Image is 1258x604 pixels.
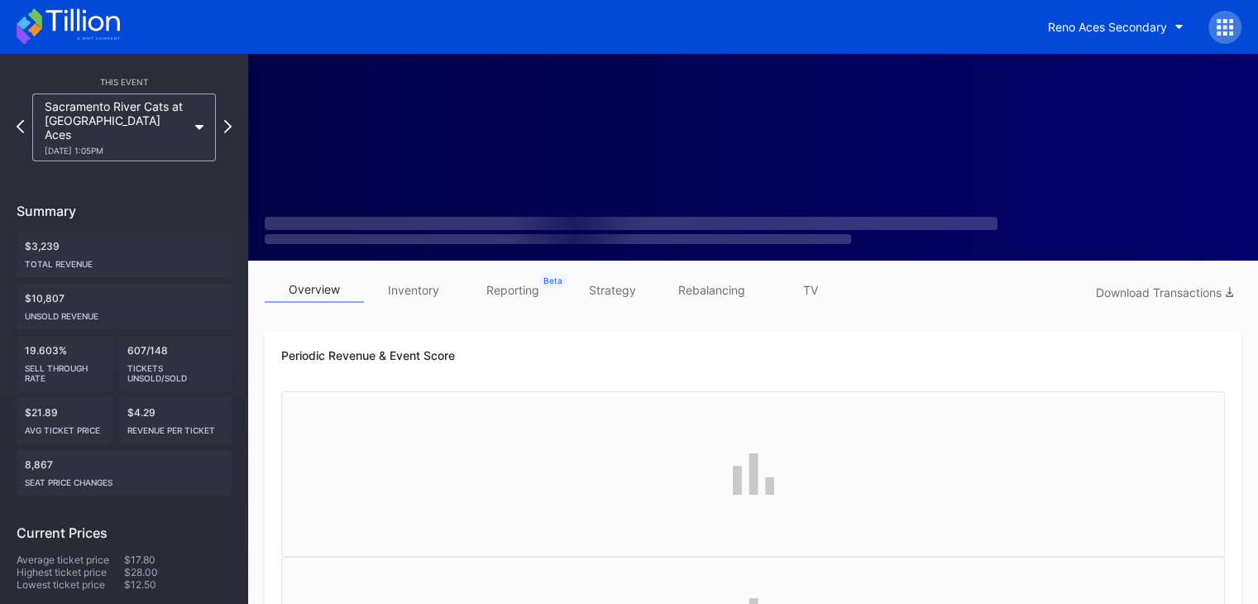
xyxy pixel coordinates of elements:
[1048,20,1167,34] div: Reno Aces Secondary
[17,566,124,578] div: Highest ticket price
[124,578,232,591] div: $12.50
[124,554,232,566] div: $17.80
[17,232,232,277] div: $3,239
[1036,12,1196,42] button: Reno Aces Secondary
[45,146,187,156] div: [DATE] 1:05PM
[17,554,124,566] div: Average ticket price
[25,471,223,487] div: seat price changes
[17,578,124,591] div: Lowest ticket price
[17,336,112,391] div: 19.603%
[25,304,223,321] div: Unsold Revenue
[17,203,232,219] div: Summary
[124,566,232,578] div: $28.00
[562,277,662,303] a: strategy
[281,348,1225,362] div: Periodic Revenue & Event Score
[119,398,232,443] div: $4.29
[17,398,112,443] div: $21.89
[17,450,232,496] div: 8,867
[761,277,860,303] a: TV
[127,419,224,435] div: Revenue per ticket
[127,357,224,383] div: Tickets Unsold/Sold
[25,252,223,269] div: Total Revenue
[17,284,232,329] div: $10,807
[25,357,104,383] div: Sell Through Rate
[662,277,761,303] a: rebalancing
[119,336,232,391] div: 607/148
[265,277,364,303] a: overview
[25,419,104,435] div: Avg ticket price
[364,277,463,303] a: inventory
[1096,285,1233,300] div: Download Transactions
[45,99,187,156] div: Sacramento River Cats at [GEOGRAPHIC_DATA] Aces
[1088,281,1241,304] button: Download Transactions
[17,525,232,541] div: Current Prices
[463,277,562,303] a: reporting
[17,77,232,87] div: This Event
